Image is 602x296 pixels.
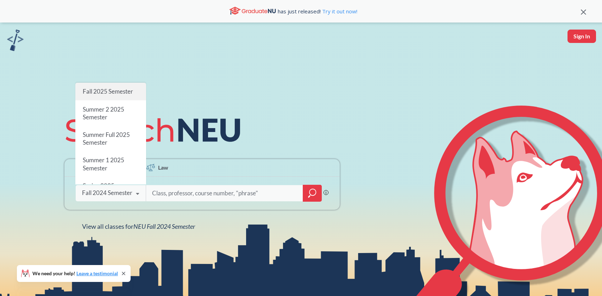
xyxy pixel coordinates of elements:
[83,105,124,120] span: Summer 2 2025 Semester
[151,186,298,201] input: Class, professor, course number, "phrase"
[158,163,168,171] span: Law
[83,182,114,197] span: Spring 2025 Semester
[7,30,24,51] img: sandbox logo
[7,30,24,53] a: sandbox logo
[82,189,132,197] div: Fall 2024 Semester
[83,131,130,146] span: Summer Full 2025 Semester
[308,188,316,198] svg: magnifying glass
[133,222,195,230] span: NEU Fall 2024 Semester
[82,222,195,230] span: View all classes for
[303,185,322,202] div: magnifying glass
[83,156,124,171] span: Summer 1 2025 Semester
[76,270,118,276] a: Leave a testimonial
[567,30,596,43] button: Sign In
[83,88,133,95] span: Fall 2025 Semester
[321,8,357,15] a: Try it out now!
[32,271,118,276] span: We need your help!
[278,7,357,15] span: has just released!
